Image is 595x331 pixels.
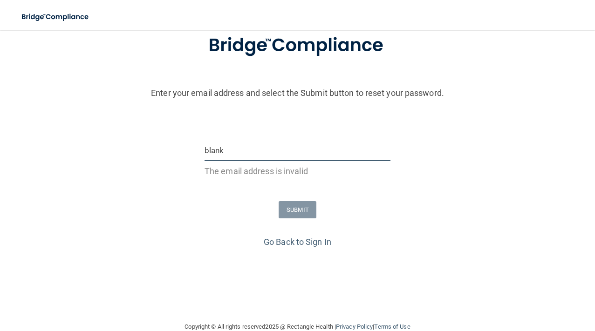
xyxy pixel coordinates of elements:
[264,237,331,247] a: Go Back to Sign In
[374,323,410,330] a: Terms of Use
[205,140,390,161] input: Email
[279,201,316,218] button: SUBMIT
[205,163,390,179] p: The email address is invalid
[14,7,97,27] img: bridge_compliance_login_screen.278c3ca4.svg
[189,21,406,70] img: bridge_compliance_login_screen.278c3ca4.svg
[336,323,373,330] a: Privacy Policy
